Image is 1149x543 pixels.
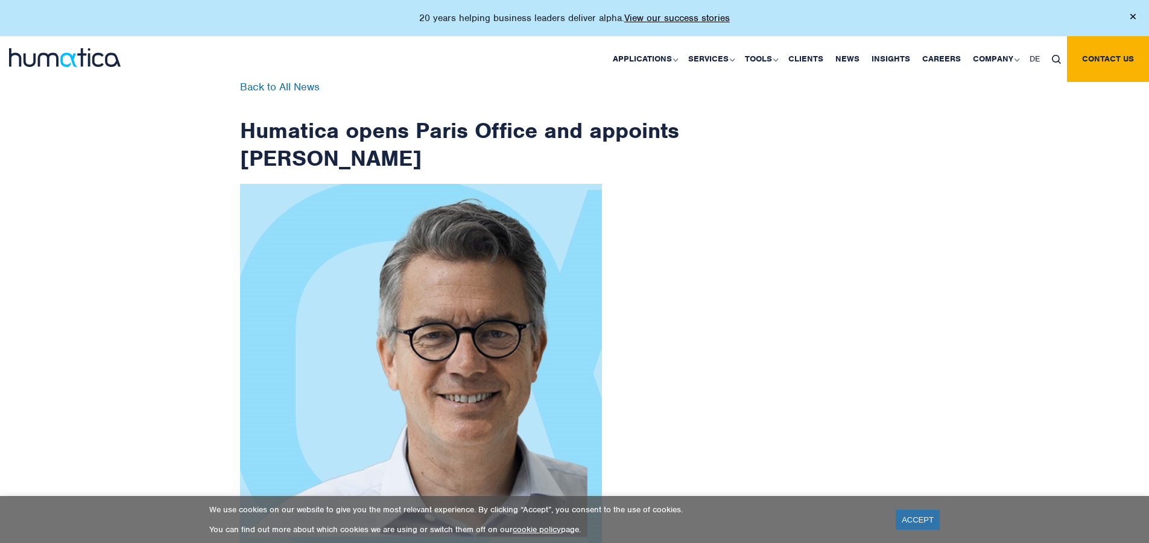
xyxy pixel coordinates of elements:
img: logo [9,48,121,67]
a: Contact us [1067,36,1149,82]
a: Tools [739,36,782,82]
img: search_icon [1052,55,1061,64]
a: Clients [782,36,829,82]
a: Applications [607,36,682,82]
p: You can find out more about which cookies we are using or switch them off on our page. [209,524,881,535]
a: Back to All News [240,80,320,93]
a: cookie policy [513,524,561,535]
a: News [829,36,866,82]
a: Careers [916,36,967,82]
a: Company [967,36,1024,82]
p: We use cookies on our website to give you the most relevant experience. By clicking “Accept”, you... [209,504,881,515]
a: Insights [866,36,916,82]
p: 20 years helping business leaders deliver alpha. [419,12,730,24]
h1: Humatica opens Paris Office and appoints [PERSON_NAME] [240,82,680,172]
a: DE [1024,36,1046,82]
a: View our success stories [624,12,730,24]
span: DE [1030,54,1040,64]
a: ACCEPT [896,510,940,530]
a: Services [682,36,739,82]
